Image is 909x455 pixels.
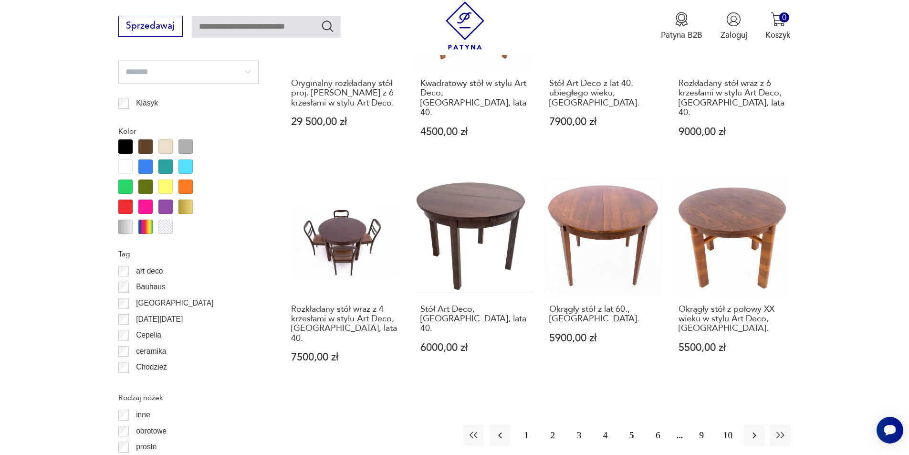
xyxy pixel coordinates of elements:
img: Ikonka użytkownika [726,12,741,27]
img: Patyna - sklep z meblami i dekoracjami vintage [441,1,489,50]
h3: Oryginalny rozkładany stół proj. [PERSON_NAME] z 6 krzesłami w stylu Art Deco. [291,79,398,108]
p: [GEOGRAPHIC_DATA] [136,297,213,309]
p: Ćmielów [136,377,165,390]
button: 4 [595,425,616,445]
a: Ikona medaluPatyna B2B [661,12,702,41]
p: 9000,00 zł [679,127,786,137]
a: Stół Art Deco, Polska, lata 40.Stół Art Deco, [GEOGRAPHIC_DATA], lata 40.6000,00 zł [415,178,533,385]
p: 7900,00 zł [549,117,657,127]
p: ceramika [136,345,166,358]
p: Tag [118,248,259,260]
p: proste [136,441,157,453]
p: art deco [136,265,163,277]
p: Cepelia [136,329,161,341]
p: [DATE][DATE] [136,313,183,326]
button: 10 [718,425,738,445]
p: Kolor [118,125,259,138]
h3: Rozkładany stół wraz z 4 krzesłami w stylu Art Deco, [GEOGRAPHIC_DATA], lata 40. [291,305,398,344]
p: 4500,00 zł [420,127,528,137]
p: inne [136,409,150,421]
button: Sprzedawaj [118,16,183,37]
button: 3 [569,425,589,445]
a: Sprzedawaj [118,23,183,31]
h3: Okrągły stół z połowy XX wieku w stylu Art Deco, [GEOGRAPHIC_DATA]. [679,305,786,334]
p: Zaloguj [721,30,747,41]
p: obrotowe [136,425,167,437]
button: 2 [543,425,563,445]
button: Szukaj [321,19,334,33]
a: Rozkładany stół wraz z 4 krzesłami w stylu Art Deco, Polska, lata 40.Rozkładany stół wraz z 4 krz... [286,178,404,385]
p: 29 500,00 zł [291,117,398,127]
iframe: Smartsupp widget button [877,417,903,444]
h3: Stół Art Deco, [GEOGRAPHIC_DATA], lata 40. [420,305,528,334]
p: Klasyk [136,97,158,109]
button: 9 [691,425,712,445]
p: Rodzaj nóżek [118,392,259,404]
h3: Kwadratowy stół w stylu Art Deco, [GEOGRAPHIC_DATA], lata 40. [420,79,528,118]
p: Patyna B2B [661,30,702,41]
img: Ikona koszyka [771,12,785,27]
button: 6 [648,425,668,445]
p: Bauhaus [136,281,166,293]
img: Ikona medalu [674,12,689,27]
button: 1 [516,425,536,445]
button: Patyna B2B [661,12,702,41]
a: Okrągły stół z lat 60., Polska.Okrągły stół z lat 60., [GEOGRAPHIC_DATA].5900,00 zł [544,178,662,385]
p: 5900,00 zł [549,333,657,343]
p: Koszyk [765,30,791,41]
button: 5 [621,425,642,445]
p: Chodzież [136,361,167,373]
a: Okrągły stół z połowy XX wieku w stylu Art Deco, Polska.Okrągły stół z połowy XX wieku w stylu Ar... [673,178,791,385]
p: 7500,00 zł [291,352,398,362]
div: 0 [779,12,789,22]
p: 5500,00 zł [679,343,786,353]
button: Zaloguj [721,12,747,41]
h3: Okrągły stół z lat 60., [GEOGRAPHIC_DATA]. [549,305,657,324]
button: 0Koszyk [765,12,791,41]
h3: Stół Art Deco z lat 40. ubiegłego wieku, [GEOGRAPHIC_DATA]. [549,79,657,108]
p: 6000,00 zł [420,343,528,353]
h3: Rozkładany stół wraz z 6 krzesłami w stylu Art Deco, [GEOGRAPHIC_DATA], lata 40. [679,79,786,118]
